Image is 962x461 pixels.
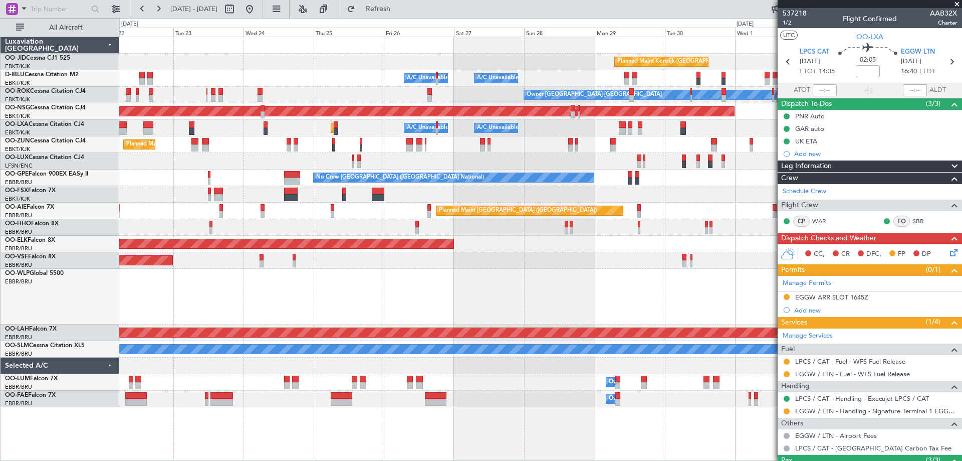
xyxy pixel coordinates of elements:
span: OO-FSX [5,188,28,194]
div: A/C Unavailable [477,120,519,135]
a: OO-HHOFalcon 8X [5,221,59,227]
div: Planned Maint Kortrijk-[GEOGRAPHIC_DATA] [617,54,734,69]
span: Dispatch To-Dos [781,98,832,110]
span: Dispatch Checks and Weather [781,233,876,244]
span: OO-LUM [5,376,30,382]
span: 16:40 [901,67,917,77]
a: OO-ZUNCessna Citation CJ4 [5,138,86,144]
a: OO-FAEFalcon 7X [5,392,56,398]
span: OO-LUX [5,155,29,161]
a: EBBR/BRU [5,179,32,186]
input: Trip Number [31,2,88,17]
div: Sat 27 [454,28,524,37]
div: Sun 28 [524,28,594,37]
a: EBKT/KJK [5,96,30,103]
div: Owner [GEOGRAPHIC_DATA]-[GEOGRAPHIC_DATA] [527,87,662,102]
span: [DATE] [800,57,820,67]
span: Handling [781,381,810,392]
span: OO-ZUN [5,138,30,144]
span: OO-ELK [5,237,28,243]
span: ATOT [794,85,810,95]
span: CC, [814,249,825,259]
a: EBKT/KJK [5,145,30,153]
span: ALDT [929,85,946,95]
span: CR [841,249,850,259]
a: EBKT/KJK [5,112,30,120]
span: OO-ROK [5,88,30,94]
div: UK ETA [795,137,817,145]
div: Mon 29 [595,28,665,37]
span: Charter [930,19,957,27]
a: EBBR/BRU [5,245,32,252]
span: OO-NSG [5,105,30,111]
span: LPCS CAT [800,47,829,57]
span: D-IBLU [5,72,25,78]
span: OO-AIE [5,204,27,210]
span: 14:35 [819,67,835,77]
span: OO-LXA [5,121,29,127]
a: OO-LUXCessna Citation CJ4 [5,155,84,161]
span: (0/1) [926,264,940,275]
div: Owner Melsbroek Air Base [609,375,677,390]
a: SBR [912,217,935,226]
div: Add new [794,306,957,315]
span: ETOT [800,67,816,77]
a: OO-LAHFalcon 7X [5,326,57,332]
span: DFC, [866,249,881,259]
span: Flight Crew [781,200,818,211]
span: All Aircraft [26,24,106,31]
span: [DATE] - [DATE] [170,5,217,14]
a: Manage Permits [783,278,831,288]
div: Wed 24 [244,28,314,37]
button: All Aircraft [11,20,109,36]
a: EBBR/BRU [5,334,32,341]
a: EBBR/BRU [5,278,32,285]
span: FP [898,249,905,259]
span: 1/2 [783,19,807,27]
a: EBBR/BRU [5,400,32,407]
span: OO-HHO [5,221,31,227]
a: Manage Services [783,331,833,341]
a: OO-WLPGlobal 5500 [5,270,64,276]
span: Services [781,317,807,329]
span: Refresh [357,6,399,13]
span: AAB32X [930,8,957,19]
a: OO-FSXFalcon 7X [5,188,56,194]
a: EBBR/BRU [5,383,32,391]
a: EBKT/KJK [5,129,30,136]
span: ELDT [919,67,935,77]
span: OO-LAH [5,326,29,332]
a: OO-VSFFalcon 8X [5,254,56,260]
div: CP [793,216,810,227]
a: EBBR/BRU [5,212,32,219]
span: OO-FAE [5,392,28,398]
a: EBBR/BRU [5,350,32,358]
a: OO-JIDCessna CJ1 525 [5,55,70,61]
a: OO-NSGCessna Citation CJ4 [5,105,86,111]
a: EBKT/KJK [5,195,30,203]
a: OO-LXACessna Citation CJ4 [5,121,84,127]
span: Crew [781,173,798,184]
a: OO-AIEFalcon 7X [5,204,54,210]
span: DP [922,249,931,259]
a: Schedule Crew [783,187,826,197]
a: WAR [812,217,835,226]
div: Thu 25 [314,28,384,37]
a: EGGW / LTN - Fuel - WFS Fuel Release [795,370,910,378]
span: OO-VSF [5,254,28,260]
span: (1/4) [926,317,940,327]
a: EBKT/KJK [5,79,30,87]
div: [DATE] [121,20,138,29]
span: EGGW LTN [901,47,935,57]
span: OO-SLM [5,343,29,349]
div: FO [893,216,910,227]
div: Wed 1 [735,28,805,37]
div: [DATE] [737,20,754,29]
a: OO-ROKCessna Citation CJ4 [5,88,86,94]
a: OO-LUMFalcon 7X [5,376,58,382]
a: OO-GPEFalcon 900EX EASy II [5,171,88,177]
a: LPCS / CAT - [GEOGRAPHIC_DATA] Carbon Tax Fee [795,444,951,452]
a: OO-SLMCessna Citation XLS [5,343,85,349]
div: PNR Auto [795,112,825,120]
span: 02:05 [860,55,876,65]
